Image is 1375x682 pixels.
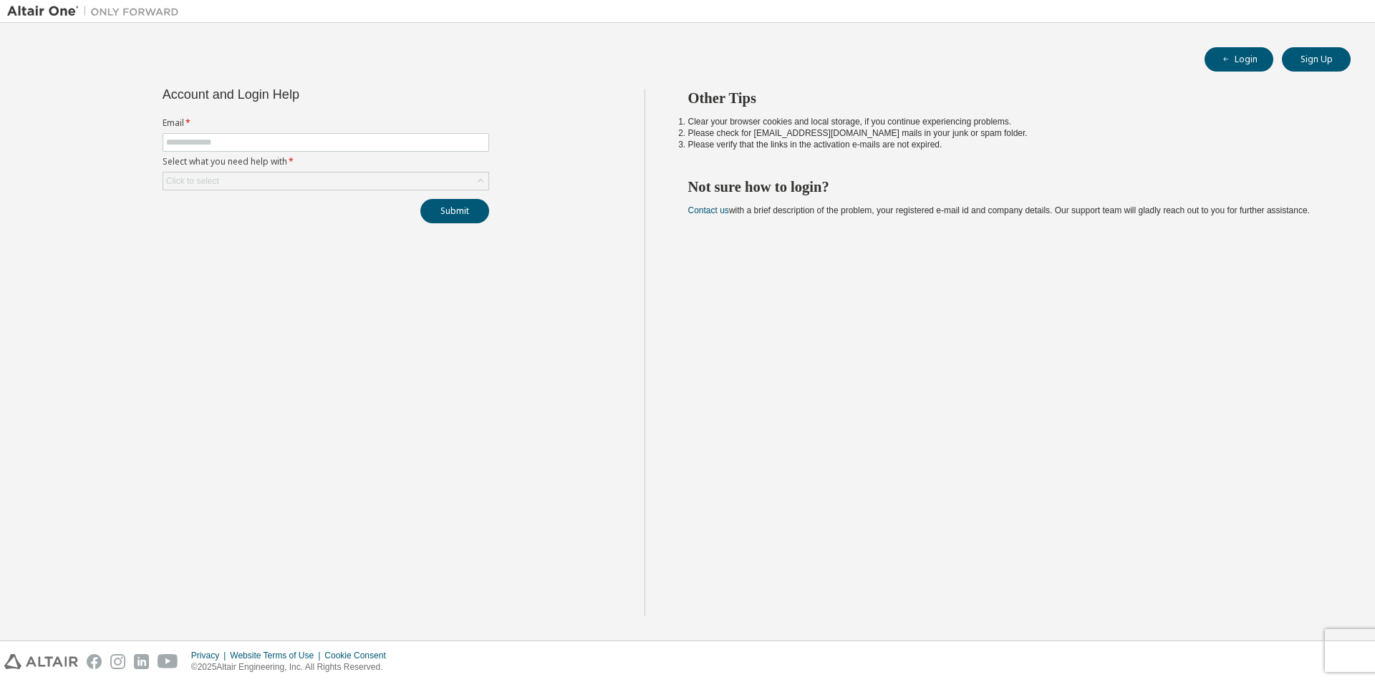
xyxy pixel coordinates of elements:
div: Click to select [166,175,219,187]
button: Login [1205,47,1273,72]
span: with a brief description of the problem, your registered e-mail id and company details. Our suppo... [688,205,1310,215]
div: Click to select [163,172,488,190]
img: altair_logo.svg [4,654,78,669]
img: instagram.svg [110,654,125,669]
p: © 2025 Altair Engineering, Inc. All Rights Reserved. [191,661,395,673]
img: facebook.svg [87,654,102,669]
div: Privacy [191,650,230,661]
a: Contact us [688,205,729,215]
img: youtube.svg [158,654,178,669]
h2: Other Tips [688,89,1326,107]
div: Cookie Consent [324,650,394,661]
li: Please verify that the links in the activation e-mails are not expired. [688,139,1326,150]
button: Submit [420,199,489,223]
li: Please check for [EMAIL_ADDRESS][DOMAIN_NAME] mails in your junk or spam folder. [688,127,1326,139]
div: Account and Login Help [163,89,424,100]
img: linkedin.svg [134,654,149,669]
h2: Not sure how to login? [688,177,1326,196]
label: Email [163,117,489,129]
button: Sign Up [1282,47,1351,72]
div: Website Terms of Use [230,650,324,661]
label: Select what you need help with [163,156,489,167]
li: Clear your browser cookies and local storage, if you continue experiencing problems. [688,116,1326,127]
img: Altair One [7,4,186,19]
